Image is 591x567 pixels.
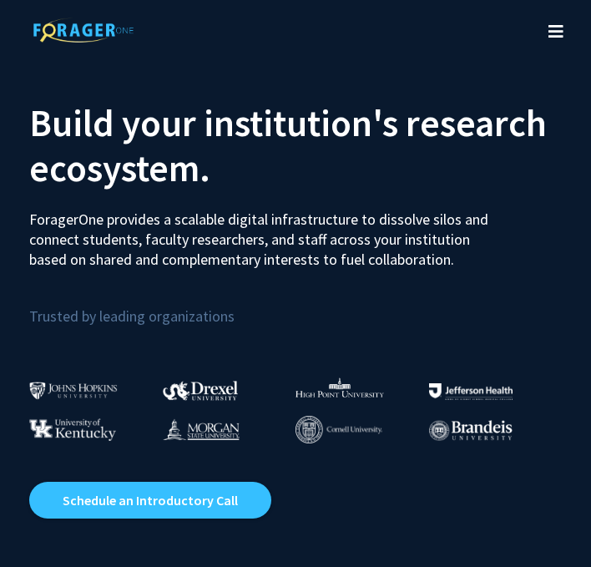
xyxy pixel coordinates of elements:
[163,418,240,440] img: Morgan State University
[295,416,382,443] img: Cornell University
[29,283,562,329] p: Trusted by leading organizations
[25,18,142,43] img: ForagerOne Logo
[29,100,562,190] h2: Build your institution's research ecosystem.
[429,420,513,441] img: Brandeis University
[29,418,116,441] img: University of Kentucky
[163,381,238,400] img: Drexel University
[29,482,271,519] a: Opens in a new tab
[295,377,384,397] img: High Point University
[29,197,498,270] p: ForagerOne provides a scalable digital infrastructure to dissolve silos and connect students, fac...
[429,383,513,399] img: Thomas Jefferson University
[29,382,118,399] img: Johns Hopkins University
